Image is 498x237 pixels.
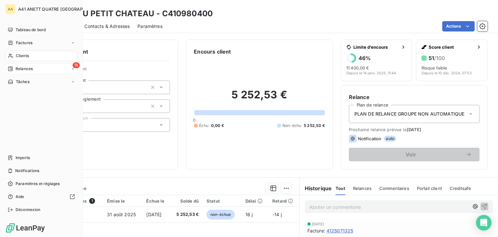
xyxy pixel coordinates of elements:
span: 31 août 2025 [107,212,136,217]
h6: 51 [429,55,445,61]
span: Limite d’encours [353,44,398,50]
span: 4125071325 [326,227,353,234]
span: 5 252,53 € [304,123,325,129]
span: 15 [73,62,80,68]
span: Risque faible [421,65,447,70]
span: Contacts & Adresses [84,23,130,30]
span: Notification [358,136,382,141]
h6: Informations client [39,48,170,56]
span: Paramètres [137,23,162,30]
h6: 46 % [359,55,371,61]
span: Prochaine relance prévue le [349,127,480,132]
h3: MDR DU PETIT CHATEAU - C410980400 [57,8,213,19]
img: Logo LeanPay [5,223,45,233]
span: Factures [16,40,32,46]
span: 0,00 € [211,123,224,129]
span: Tâches [16,79,30,85]
span: Paramètres et réglages [16,181,60,187]
span: A41 ANETT QUATRE [GEOGRAPHIC_DATA] [18,6,105,12]
span: Voir [357,152,465,157]
span: [DATE] [146,212,161,217]
span: Relances [16,66,33,72]
span: non-échue [207,210,235,219]
span: Score client [429,44,474,50]
span: Propriétés Client [52,66,170,75]
span: [DATE] [312,222,324,226]
span: Aide [16,194,24,200]
span: -14 j [272,212,282,217]
span: auto [384,136,396,142]
div: Open Intercom Messenger [476,215,492,231]
h2: 5 252,53 € [194,88,325,108]
span: Déconnexion [16,207,41,213]
div: Délai [245,198,265,204]
div: Émise le [107,198,138,204]
div: Échue le [146,198,166,204]
div: Statut [207,198,238,204]
span: Portail client [417,186,442,191]
a: Aide [5,192,77,202]
h6: Historique [300,184,332,192]
span: Facture : [307,227,325,234]
div: Retard [272,198,295,204]
span: Non-échu [282,123,301,129]
span: Clients [16,53,29,59]
span: Tout [336,186,345,191]
span: 0 [193,118,196,123]
h6: Relance [349,93,480,101]
span: [DATE] [407,127,421,132]
button: Voir [349,148,480,161]
span: Relances [353,186,372,191]
div: Solde dû [174,198,199,204]
button: Score client51/100Risque faibleDepuis le 10 déc. 2024, 07:53 [416,40,488,81]
span: Échu [199,123,208,129]
span: 5 252,53 € [174,211,199,218]
span: /100 [434,55,445,61]
span: 1 [89,198,95,204]
span: Tableau de bord [16,27,46,33]
button: Limite d’encours46%11 400,00 €Depuis le 14 janv. 2025, 11:44 [341,40,412,81]
span: 16 j [245,212,253,217]
span: Notifications [15,168,39,174]
span: Imports [16,155,30,161]
span: 11 400,00 € [346,65,369,70]
div: AA [5,4,16,14]
span: Commentaires [379,186,409,191]
span: PLAN DE RELANCE GROUPE NON AUTOMATIQUE [354,111,465,117]
span: Creditsafe [450,186,471,191]
span: Depuis le 10 déc. 2024, 07:53 [421,71,472,75]
button: Actions [442,21,475,31]
h6: Encours client [194,48,231,56]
